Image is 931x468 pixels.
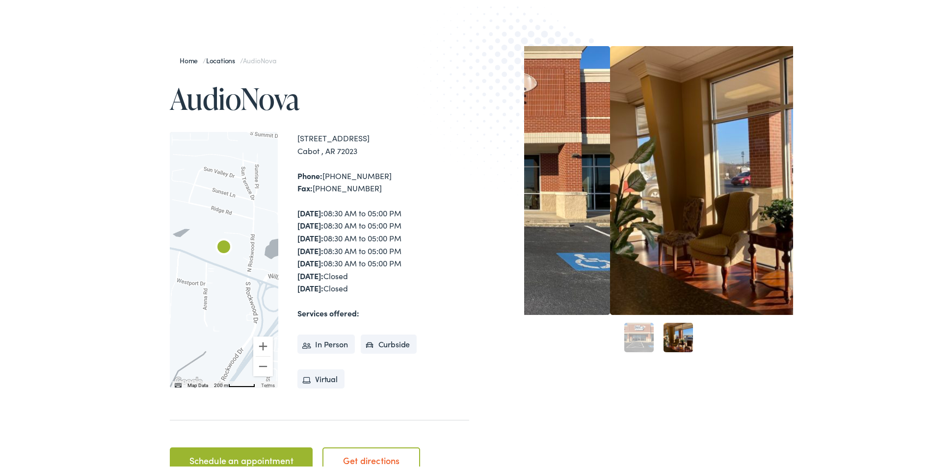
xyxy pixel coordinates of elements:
[212,234,236,258] div: AudioNova
[175,380,182,387] button: Keyboard shortcuts
[187,380,208,387] button: Map Data
[180,53,203,63] a: Home
[172,373,205,386] img: Google
[664,321,693,350] a: 2
[253,335,273,354] button: Zoom in
[297,205,469,293] div: 08:30 AM to 05:00 PM 08:30 AM to 05:00 PM 08:30 AM to 05:00 PM 08:30 AM to 05:00 PM 08:30 AM to 0...
[297,231,323,241] strong: [DATE]:
[214,381,228,386] span: 200 m
[170,80,469,113] h1: AudioNova
[297,367,345,387] li: Virtual
[361,333,417,352] li: Curbside
[253,355,273,374] button: Zoom out
[297,243,323,254] strong: [DATE]:
[297,168,322,179] strong: Phone:
[172,373,205,386] a: Open this area in Google Maps (opens a new window)
[211,379,258,386] button: Map Scale: 200 m per 51 pixels
[297,130,469,155] div: [STREET_ADDRESS] Cabot , AR 72023
[297,306,359,316] strong: Services offered:
[243,53,276,63] span: AudioNova
[297,181,313,191] strong: Fax:
[624,321,654,350] a: 1
[261,381,275,386] a: Terms (opens in new tab)
[180,53,276,63] span: / /
[500,179,509,196] a: Prev
[297,218,323,229] strong: [DATE]:
[297,256,323,266] strong: [DATE]:
[297,333,355,352] li: In Person
[297,168,469,193] div: [PHONE_NUMBER] [PHONE_NUMBER]
[297,268,323,279] strong: [DATE]:
[297,206,323,216] strong: [DATE]:
[297,281,323,291] strong: [DATE]:
[206,53,240,63] a: Locations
